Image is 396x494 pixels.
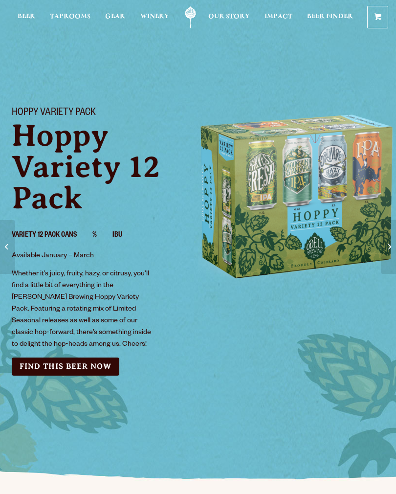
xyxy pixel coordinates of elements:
p: Available January – March [12,250,152,262]
a: Taprooms [50,6,90,28]
a: Find this Beer Now [12,358,119,376]
li: % [92,229,112,242]
span: Winery [140,13,169,21]
li: IBU [112,229,138,242]
h1: Hoppy Variety Pack [12,107,186,120]
a: Beer [18,6,35,28]
span: Our Story [208,13,250,21]
p: Whether it’s juicy, fruity, hazy, or citrusy, you’ll find a little bit of everything in the [PERS... [12,269,152,351]
span: Taprooms [50,13,90,21]
span: Beer Finder [307,13,353,21]
a: Odell Home [178,6,203,28]
span: Beer [18,13,35,21]
a: Impact [264,6,292,28]
a: Gear [105,6,125,28]
a: Our Story [208,6,250,28]
span: Gear [105,13,125,21]
li: Variety 12 Pack Cans [12,229,92,242]
span: Impact [264,13,292,21]
a: Beer Finder [307,6,353,28]
p: Hoppy Variety 12 Pack [12,120,186,214]
a: Winery [140,6,169,28]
